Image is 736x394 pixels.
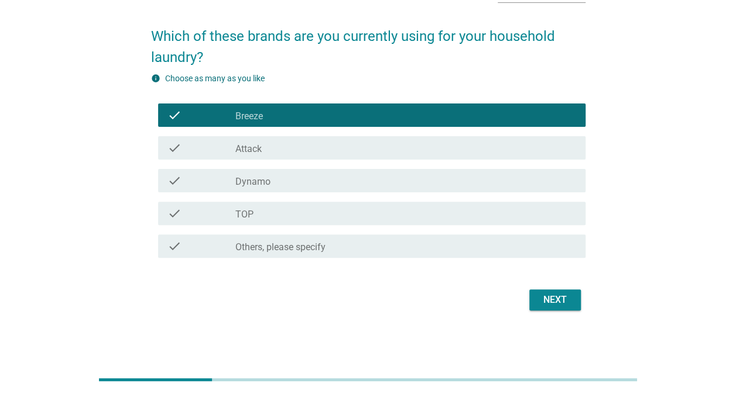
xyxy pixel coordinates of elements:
label: Choose as many as you like [165,74,265,83]
label: Breeze [235,110,263,122]
h2: Which of these brands are you currently using for your household laundry? [151,14,586,68]
label: TOP [235,209,254,220]
i: check [167,206,182,220]
div: Next [539,293,571,307]
i: info [151,74,160,83]
i: check [167,239,182,253]
i: check [167,174,182,188]
label: Dynamo [235,176,271,188]
i: check [167,141,182,155]
i: check [167,108,182,122]
label: Others, please specify [235,241,326,253]
label: Attack [235,143,262,155]
button: Next [529,289,581,310]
